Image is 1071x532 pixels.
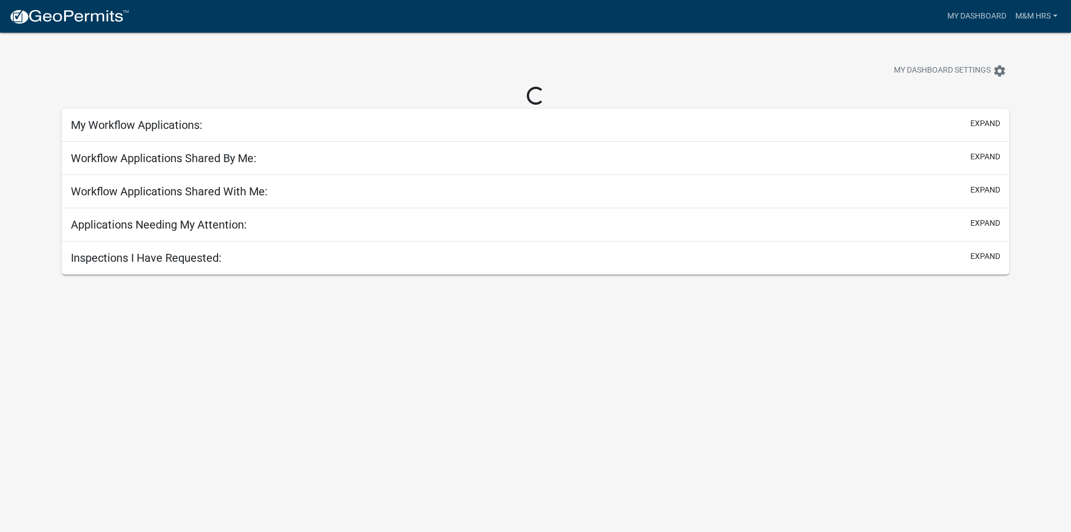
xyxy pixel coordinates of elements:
[993,64,1006,78] i: settings
[71,251,222,265] h5: Inspections I Have Requested:
[885,60,1015,82] button: My Dashboard Settingssettings
[970,184,1000,196] button: expand
[970,217,1000,229] button: expand
[943,6,1011,27] a: My Dashboard
[71,151,256,165] h5: Workflow Applications Shared By Me:
[970,118,1000,129] button: expand
[970,251,1000,262] button: expand
[71,185,268,198] h5: Workflow Applications Shared With Me:
[71,218,247,231] h5: Applications Needing My Attention:
[1011,6,1062,27] a: M&M HRS
[894,64,991,78] span: My Dashboard Settings
[71,118,202,132] h5: My Workflow Applications:
[970,151,1000,163] button: expand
